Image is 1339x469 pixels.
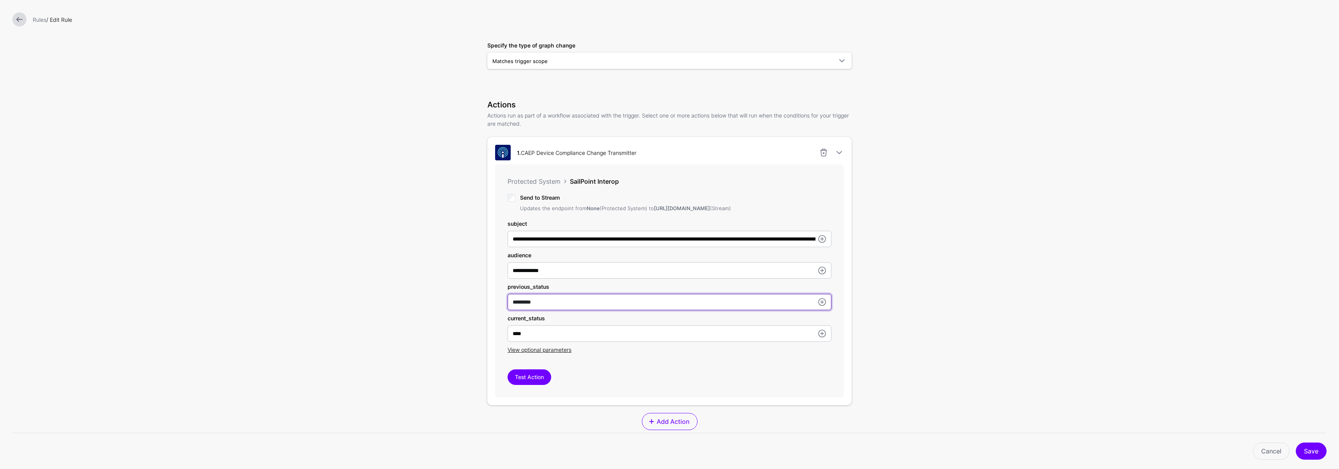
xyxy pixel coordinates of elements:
[1296,443,1327,460] button: Save
[570,177,619,185] span: SailPoint Interop
[508,251,531,259] label: audience
[508,346,571,353] span: View optional parameters
[655,417,690,426] span: Add Action
[495,145,511,160] img: svg+xml;base64,PHN2ZyB3aWR0aD0iNjQiIGhlaWdodD0iNjQiIHZpZXdCb3g9IjAgMCA2NCA2NCIgZmlsbD0ibm9uZSIgeG...
[517,149,521,156] strong: 1.
[508,177,561,185] span: Protected System
[654,205,710,211] strong: [URL][DOMAIN_NAME]
[487,111,852,128] p: Actions run as part of a workflow associated with the trigger. Select one or more actions below t...
[508,314,545,322] label: current_status
[492,58,548,64] span: Matches trigger scope
[487,100,852,109] h3: Actions
[520,194,560,201] span: Send to Stream
[587,205,600,211] strong: None
[508,369,551,385] button: Test Action
[514,149,640,157] div: CAEP Device Compliance Change Transmitter
[30,16,1330,24] div: / Edit Rule
[33,16,46,23] a: Rules
[520,205,731,213] div: Updates the endpoint from (Protected System) to (Stream)
[487,41,575,49] label: Specify the type of graph change
[508,283,549,291] label: previous_status
[508,220,527,228] label: subject
[1253,443,1290,460] a: Cancel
